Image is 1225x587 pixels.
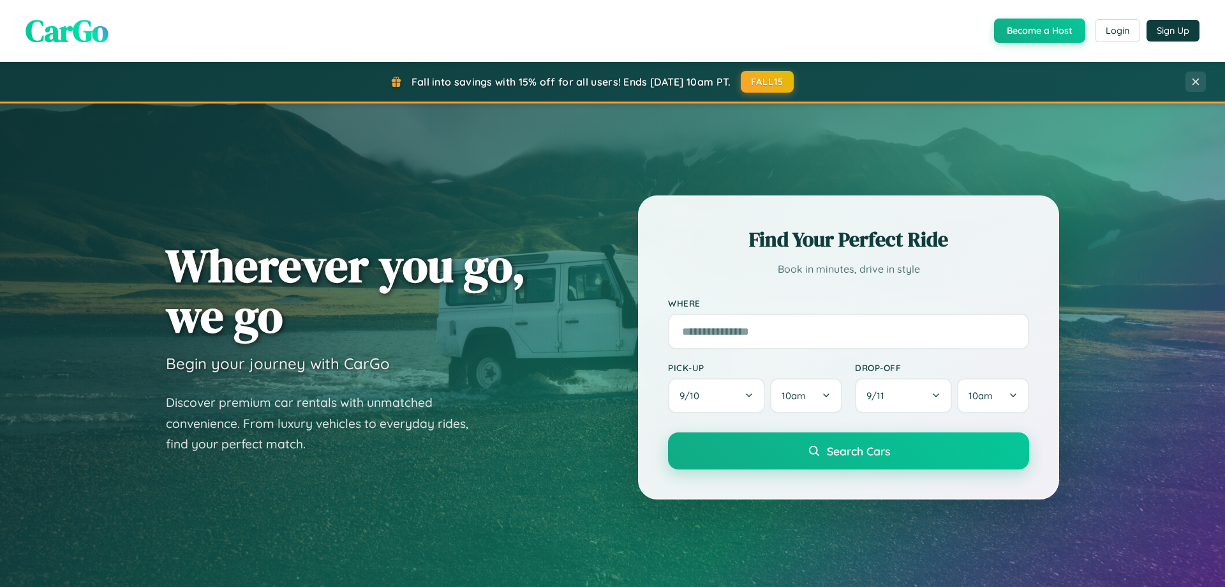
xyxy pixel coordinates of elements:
[668,362,842,373] label: Pick-up
[166,240,526,341] h1: Wherever you go, we go
[866,390,891,402] span: 9 / 11
[668,225,1029,254] h2: Find Your Perfect Ride
[668,298,1029,309] label: Where
[412,75,731,88] span: Fall into savings with 15% off for all users! Ends [DATE] 10am PT.
[855,378,952,413] button: 9/11
[668,432,1029,469] button: Search Cars
[166,392,485,455] p: Discover premium car rentals with unmatched convenience. From luxury vehicles to everyday rides, ...
[994,19,1085,43] button: Become a Host
[26,10,108,52] span: CarGo
[1095,19,1140,42] button: Login
[957,378,1029,413] button: 10am
[668,260,1029,278] p: Book in minutes, drive in style
[166,354,390,373] h3: Begin your journey with CarGo
[827,444,890,458] span: Search Cars
[855,362,1029,373] label: Drop-off
[668,378,765,413] button: 9/10
[770,378,842,413] button: 10am
[741,71,794,93] button: FALL15
[782,390,806,402] span: 10am
[679,390,706,402] span: 9 / 10
[1147,20,1199,42] button: Sign Up
[969,390,993,402] span: 10am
